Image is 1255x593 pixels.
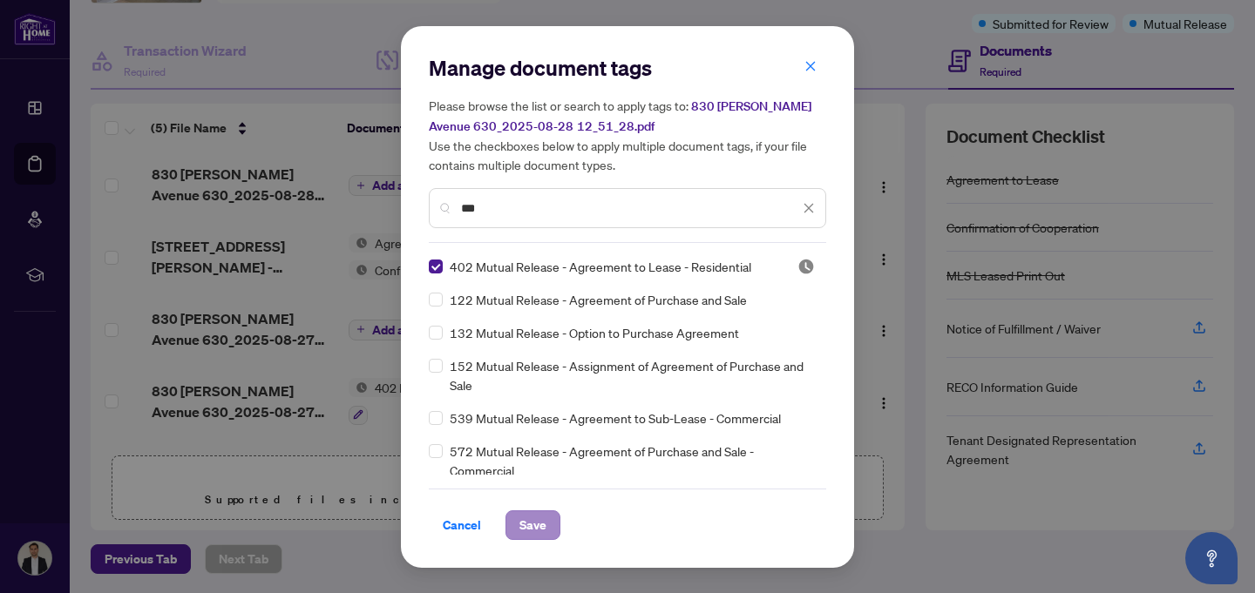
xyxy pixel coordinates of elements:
button: Save [505,510,560,540]
h2: Manage document tags [429,54,826,82]
span: 402 Mutual Release - Agreement to Lease - Residential [450,257,751,276]
span: close [803,202,815,214]
span: 830 [PERSON_NAME] Avenue 630_2025-08-28 12_51_28.pdf [429,98,811,134]
span: 132 Mutual Release - Option to Purchase Agreement [450,323,739,342]
span: close [804,60,817,72]
span: 122 Mutual Release - Agreement of Purchase and Sale [450,290,747,309]
button: Cancel [429,510,495,540]
span: Save [519,511,546,539]
h5: Please browse the list or search to apply tags to: Use the checkboxes below to apply multiple doc... [429,96,826,174]
span: Cancel [443,511,481,539]
span: 539 Mutual Release - Agreement to Sub-Lease - Commercial [450,408,781,428]
span: Pending Review [797,258,815,275]
span: 572 Mutual Release - Agreement of Purchase and Sale - Commercial [450,441,816,480]
button: Open asap [1185,532,1238,584]
img: status [797,258,815,275]
span: 152 Mutual Release - Assignment of Agreement of Purchase and Sale [450,356,816,394]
